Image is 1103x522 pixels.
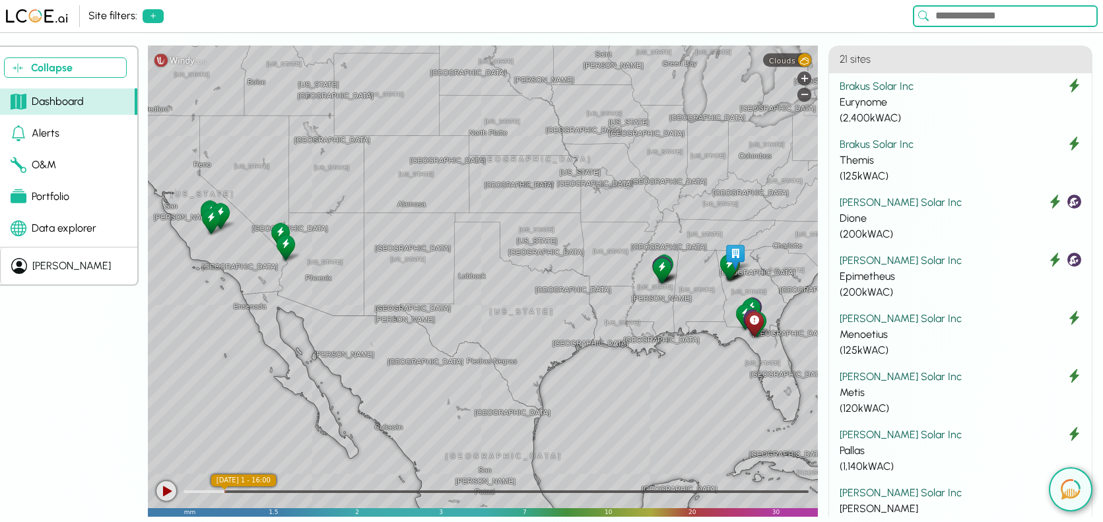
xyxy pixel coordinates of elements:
div: Epimetheus [651,254,674,284]
div: Dashboard [11,94,84,110]
div: Eurybia [198,198,221,228]
div: Cronus [733,302,756,331]
div: [PERSON_NAME] Solar Inc [840,311,1081,327]
div: ( 200 kWAC) [840,284,1081,300]
button: Brakus Solar Inc Eurynome (2,400kWAC) [834,73,1086,131]
div: HQ [723,242,747,272]
div: Zoom out [797,88,811,102]
div: Portfolio [11,189,69,205]
div: [PERSON_NAME] [32,258,111,274]
div: Helios [199,206,222,236]
div: Alerts [11,125,59,141]
div: Site filters: [88,8,137,24]
div: [PERSON_NAME] Solar Inc [840,369,1081,385]
div: Dione [650,254,673,284]
div: Themis [840,152,1081,168]
div: ( 200 kWAC) [840,226,1081,242]
div: Styx [739,296,762,325]
div: ( 2,400 kWAC) [840,110,1081,126]
div: Aura [741,295,764,325]
div: ( 125 kWAC) [840,168,1081,184]
div: ( 125 kWAC) [840,343,1081,358]
div: Dione [840,211,1081,226]
span: Clouds [769,57,795,65]
div: Epimetheus [840,269,1081,284]
div: Crius [741,307,764,337]
div: Menoetius [840,327,1081,343]
div: Brakus Solar Inc [840,137,1081,152]
div: Menoetius [269,220,292,250]
img: LCOE.ai [5,9,69,24]
div: Clymene [198,200,221,230]
button: [PERSON_NAME] Solar Inc Metis (120kWAC) [834,364,1086,422]
button: [PERSON_NAME] Solar Inc Epimetheus (200kWAC) [834,247,1086,306]
div: O&M [11,157,56,173]
button: [PERSON_NAME] Solar Inc Pallas (1,140kWAC) [834,422,1086,480]
div: Themis [650,255,673,285]
div: [PERSON_NAME] [840,501,1081,517]
div: Eurynome [840,94,1081,110]
div: Data explorer [11,220,96,236]
div: Asteria [718,252,741,282]
div: [PERSON_NAME] Solar Inc [840,485,1081,501]
button: Collapse [4,57,127,78]
div: Hyperion [652,252,675,282]
div: Zoom in [797,72,811,86]
div: [PERSON_NAME] Solar Inc [840,427,1081,443]
div: Theia [718,251,741,281]
div: local time [211,474,276,486]
button: [PERSON_NAME] Solar Inc Dione (200kWAC) [834,189,1086,247]
div: Brakus Solar Inc [840,79,1081,94]
div: [DATE] 1 - 16:00 [211,474,276,486]
div: Metis [209,201,232,230]
button: Brakus Solar Inc Themis (125kWAC) [834,131,1086,189]
div: [PERSON_NAME] Solar Inc [840,253,1081,269]
h4: 21 sites [829,46,1092,73]
div: Astraeus [743,309,766,339]
img: open chat [1061,479,1081,500]
div: Pallas [840,443,1081,459]
div: [PERSON_NAME] Solar Inc [840,195,1081,211]
div: Eurynome [274,232,297,262]
div: ( 1,140 kWAC) [840,459,1081,474]
div: Metis [840,385,1081,401]
div: ( 120 kWAC) [840,401,1081,416]
button: [PERSON_NAME] Solar Inc Menoetius (125kWAC) [834,306,1086,364]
